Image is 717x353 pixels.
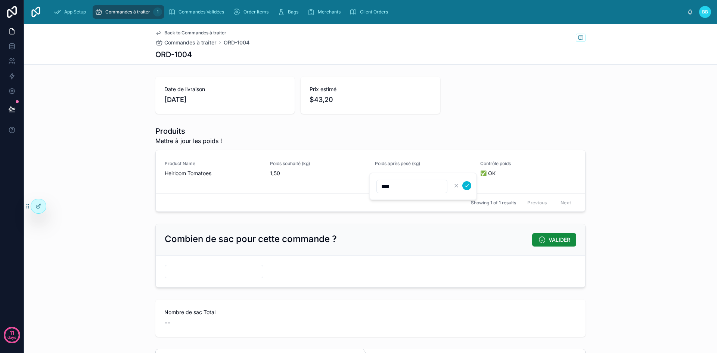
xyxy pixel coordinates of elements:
[305,5,346,19] a: Merchants
[64,9,86,15] span: App Setup
[165,233,337,245] h2: Combien de sac pour cette commande ?
[310,86,431,93] span: Prix estimé
[105,9,150,15] span: Commandes à traiter
[52,5,91,19] a: App Setup
[7,332,16,343] p: days
[164,318,170,328] span: --
[471,200,516,206] span: Showing 1 of 1 results
[480,161,577,167] span: Contrôle poids
[270,161,366,167] span: Poids souhaité (kg)
[164,86,286,93] span: Date de livraison
[532,233,576,247] button: VALIDER
[153,7,162,16] div: 1
[318,9,341,15] span: Merchants
[164,95,286,105] span: [DATE]
[480,170,577,177] span: ✅ OK
[179,9,224,15] span: Commandes Validées
[155,39,216,46] a: Commandes à traiter
[375,161,471,167] span: Poids après pesé (kg)
[549,236,570,244] span: VALIDER
[48,4,687,20] div: scrollable content
[10,329,14,337] p: 11
[702,9,708,15] span: BB
[224,39,249,46] a: ORD-1004
[360,9,388,15] span: Client Orders
[165,170,261,177] span: Heirloom Tomatoes
[155,49,192,60] h1: ORD-1004
[30,6,42,18] img: App logo
[288,9,298,15] span: Bags
[164,30,226,36] span: Back to Commandes à traiter
[243,9,269,15] span: Order Items
[270,170,366,177] span: 1,50
[165,161,261,167] span: Product Name
[93,5,164,19] a: Commandes à traiter1
[166,5,229,19] a: Commandes Validées
[164,39,216,46] span: Commandes à traiter
[155,126,222,136] h1: Produits
[347,5,393,19] a: Client Orders
[164,309,577,316] span: Nombre de sac Total
[155,136,222,145] span: Mettre à jour les poids !
[155,30,226,36] a: Back to Commandes à traiter
[275,5,304,19] a: Bags
[310,95,431,105] span: $43,20
[231,5,274,19] a: Order Items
